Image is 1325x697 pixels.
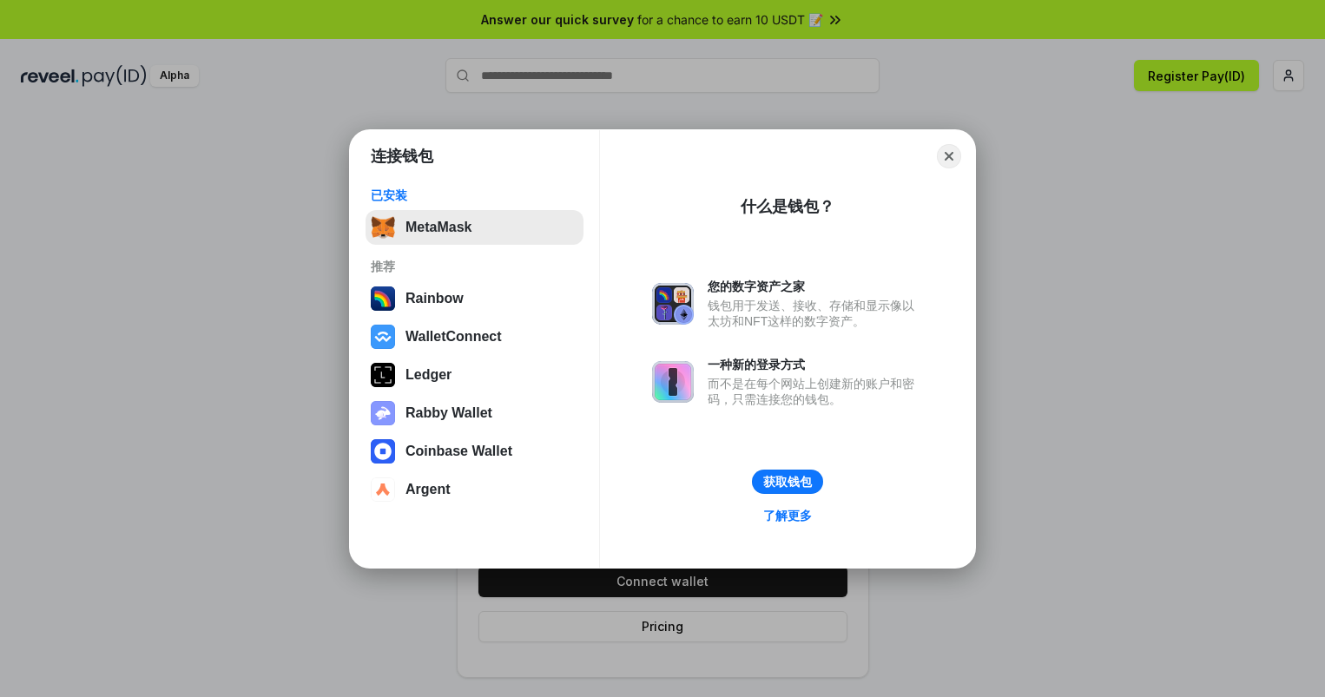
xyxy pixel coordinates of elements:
img: svg+xml,%3Csvg%20fill%3D%22none%22%20height%3D%2233%22%20viewBox%3D%220%200%2035%2033%22%20width%... [371,215,395,240]
div: 获取钱包 [763,474,812,490]
div: 您的数字资产之家 [708,279,923,294]
div: Argent [405,482,451,497]
div: Ledger [405,367,452,383]
div: 推荐 [371,259,578,274]
img: svg+xml,%3Csvg%20xmlns%3D%22http%3A%2F%2Fwww.w3.org%2F2000%2Fsvg%22%20fill%3D%22none%22%20viewBox... [652,361,694,403]
button: Close [937,144,961,168]
div: MetaMask [405,220,471,235]
button: Coinbase Wallet [366,434,583,469]
div: Rainbow [405,291,464,306]
div: 一种新的登录方式 [708,357,923,372]
div: 钱包用于发送、接收、存储和显示像以太坊和NFT这样的数字资产。 [708,298,923,329]
img: svg+xml,%3Csvg%20xmlns%3D%22http%3A%2F%2Fwww.w3.org%2F2000%2Fsvg%22%20fill%3D%22none%22%20viewBox... [371,401,395,425]
button: 获取钱包 [752,470,823,494]
div: WalletConnect [405,329,502,345]
img: svg+xml,%3Csvg%20width%3D%2228%22%20height%3D%2228%22%20viewBox%3D%220%200%2028%2028%22%20fill%3D... [371,325,395,349]
img: svg+xml,%3Csvg%20width%3D%2228%22%20height%3D%2228%22%20viewBox%3D%220%200%2028%2028%22%20fill%3D... [371,477,395,502]
div: 了解更多 [763,508,812,523]
div: 而不是在每个网站上创建新的账户和密码，只需连接您的钱包。 [708,376,923,407]
div: 什么是钱包？ [741,196,834,217]
button: MetaMask [366,210,583,245]
div: Rabby Wallet [405,405,492,421]
img: svg+xml,%3Csvg%20width%3D%2228%22%20height%3D%2228%22%20viewBox%3D%220%200%2028%2028%22%20fill%3D... [371,439,395,464]
button: Rabby Wallet [366,396,583,431]
a: 了解更多 [753,504,822,527]
button: WalletConnect [366,319,583,354]
h1: 连接钱包 [371,146,433,167]
img: svg+xml,%3Csvg%20xmlns%3D%22http%3A%2F%2Fwww.w3.org%2F2000%2Fsvg%22%20fill%3D%22none%22%20viewBox... [652,283,694,325]
img: svg+xml,%3Csvg%20width%3D%22120%22%20height%3D%22120%22%20viewBox%3D%220%200%20120%20120%22%20fil... [371,286,395,311]
button: Ledger [366,358,583,392]
div: 已安装 [371,187,578,203]
button: Rainbow [366,281,583,316]
button: Argent [366,472,583,507]
div: Coinbase Wallet [405,444,512,459]
img: svg+xml,%3Csvg%20xmlns%3D%22http%3A%2F%2Fwww.w3.org%2F2000%2Fsvg%22%20width%3D%2228%22%20height%3... [371,363,395,387]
